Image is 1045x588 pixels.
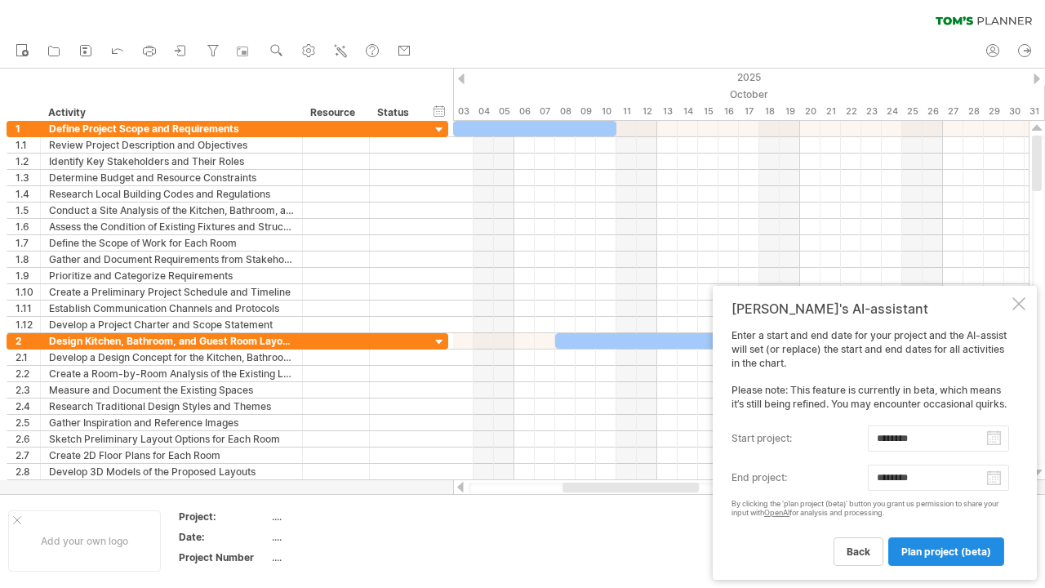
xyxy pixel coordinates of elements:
div: 2.7 [16,448,40,463]
div: 1.4 [16,186,40,202]
div: Develop a Design Concept for the Kitchen, Bathroom, and Guest Room [49,350,294,365]
div: [PERSON_NAME]'s AI-assistant [731,301,1009,317]
div: 2.5 [16,415,40,430]
div: Define the Scope of Work for Each Room [49,235,294,251]
div: Wednesday, 29 October 2025 [984,103,1004,120]
span: plan project (beta) [901,546,991,558]
div: October 2025 [412,86,1045,103]
div: 1.9 [16,268,40,283]
div: Enter a start and end date for your project and the AI-assist will set (or replace) the start and... [731,329,1009,565]
div: Thursday, 16 October 2025 [718,103,739,120]
div: Saturday, 18 October 2025 [759,103,780,120]
div: Activity [48,105,293,121]
div: Wednesday, 15 October 2025 [698,103,718,120]
div: 1 [16,121,40,136]
div: Project Number [179,550,269,564]
div: .... [272,510,409,523]
div: Identify Key Stakeholders and Their Roles [49,154,294,169]
a: plan project (beta) [888,537,1004,566]
div: Create 2D Floor Plans for Each Room [49,448,294,463]
div: Monday, 20 October 2025 [800,103,820,120]
div: Saturday, 4 October 2025 [474,103,494,120]
div: Monday, 27 October 2025 [943,103,963,120]
div: Thursday, 9 October 2025 [576,103,596,120]
div: Date: [179,530,269,544]
div: Establish Communication Channels and Protocols [49,301,294,316]
div: Measure and Document the Existing Spaces [49,382,294,398]
div: Research Local Building Codes and Regulations [49,186,294,202]
div: 1.5 [16,203,40,218]
div: Sunday, 19 October 2025 [780,103,800,120]
div: 2.1 [16,350,40,365]
div: Add your own logo [8,510,161,572]
div: 1.11 [16,301,40,316]
div: 1.6 [16,219,40,234]
div: 1.8 [16,252,40,267]
div: 1.10 [16,284,40,300]
div: Friday, 31 October 2025 [1025,103,1045,120]
div: 2.8 [16,464,40,479]
div: Review Project Description and Objectives [49,137,294,153]
div: Friday, 10 October 2025 [596,103,616,120]
span: back [847,546,870,558]
div: Tuesday, 28 October 2025 [963,103,984,120]
div: 1.1 [16,137,40,153]
div: Develop 3D Models of the Proposed Layouts [49,464,294,479]
label: start project: [731,425,868,452]
div: Gather Inspiration and Reference Images [49,415,294,430]
div: Define Project Scope and Requirements [49,121,294,136]
div: .... [272,530,409,544]
div: 1.3 [16,170,40,185]
div: Saturday, 11 October 2025 [616,103,637,120]
div: Tuesday, 14 October 2025 [678,103,698,120]
div: Friday, 17 October 2025 [739,103,759,120]
div: Monday, 6 October 2025 [514,103,535,120]
div: Friday, 3 October 2025 [453,103,474,120]
div: Tuesday, 7 October 2025 [535,103,555,120]
div: Thursday, 23 October 2025 [861,103,882,120]
div: .... [272,550,409,564]
div: 1.7 [16,235,40,251]
div: 2.6 [16,431,40,447]
div: Monday, 13 October 2025 [657,103,678,120]
div: Gather and Document Requirements from Stakeholders [49,252,294,267]
div: Conduct a Site Analysis of the Kitchen, Bathroom, and Guest Room [49,203,294,218]
div: Research Traditional Design Styles and Themes [49,399,294,414]
div: Project: [179,510,269,523]
div: Tuesday, 21 October 2025 [820,103,841,120]
div: 2.4 [16,399,40,414]
div: Sunday, 26 October 2025 [923,103,943,120]
div: Determine Budget and Resource Constraints [49,170,294,185]
div: 1.12 [16,317,40,332]
div: 2.2 [16,366,40,381]
div: Sunday, 12 October 2025 [637,103,657,120]
div: Assess the Condition of Existing Fixtures and Structures [49,219,294,234]
div: Design Kitchen, Bathroom, and Guest Room Layouts [49,333,294,349]
div: Wednesday, 8 October 2025 [555,103,576,120]
div: 1.2 [16,154,40,169]
div: Friday, 24 October 2025 [882,103,902,120]
div: Wednesday, 22 October 2025 [841,103,861,120]
a: back [834,537,883,566]
div: Create a Room-by-Room Analysis of the Existing Layouts [49,366,294,381]
a: OpenAI [764,508,789,517]
div: 2 [16,333,40,349]
div: Create a Preliminary Project Schedule and Timeline [49,284,294,300]
div: Resource [310,105,360,121]
div: Saturday, 25 October 2025 [902,103,923,120]
div: Sunday, 5 October 2025 [494,103,514,120]
div: Develop a Project Charter and Scope Statement [49,317,294,332]
div: Status [377,105,413,121]
div: 2.3 [16,382,40,398]
div: Sketch Preliminary Layout Options for Each Room [49,431,294,447]
label: end project: [731,465,868,491]
div: By clicking the 'plan project (beta)' button you grant us permission to share your input with for... [731,500,1009,518]
div: Prioritize and Categorize Requirements [49,268,294,283]
div: Thursday, 30 October 2025 [1004,103,1025,120]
